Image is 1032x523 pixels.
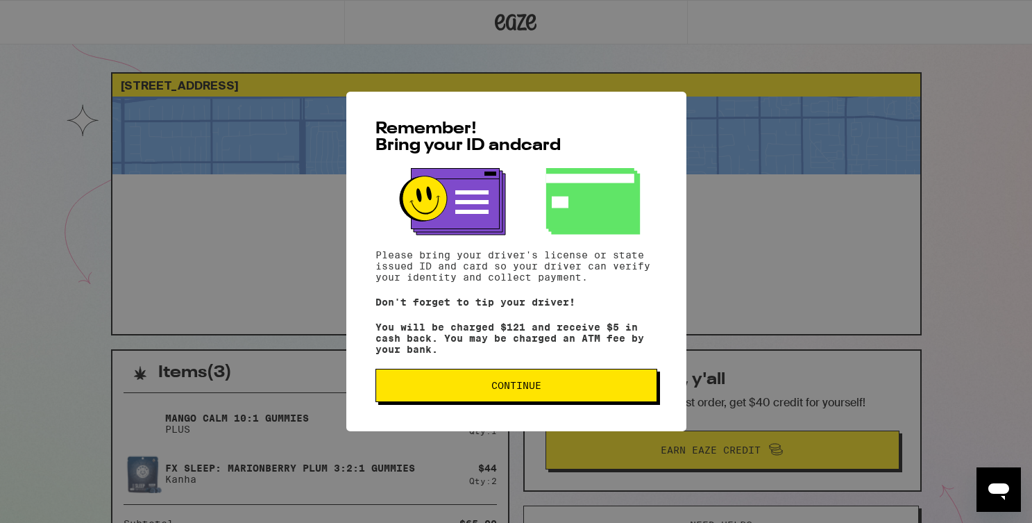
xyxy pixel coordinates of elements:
button: Continue [375,369,657,402]
span: Continue [491,381,541,390]
iframe: Button to launch messaging window [976,467,1021,512]
p: You will be charged $121 and receive $5 in cash back. You may be charged an ATM fee by your bank. [375,322,657,355]
p: Don't forget to tip your driver! [375,297,657,308]
span: Remember! Bring your ID and card [375,121,561,154]
p: Please bring your driver's license or state issued ID and card so your driver can verify your ide... [375,249,657,283]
